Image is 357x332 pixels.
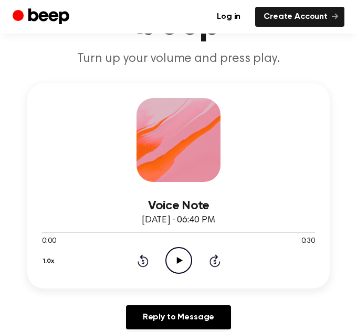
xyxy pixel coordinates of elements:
[301,236,315,247] span: 0:30
[42,236,56,247] span: 0:00
[42,252,58,270] button: 1.0x
[13,51,344,67] p: Turn up your volume and press play.
[208,7,249,27] a: Log in
[142,216,215,225] span: [DATE] · 06:40 PM
[42,199,315,213] h3: Voice Note
[13,7,72,27] a: Beep
[126,305,231,329] a: Reply to Message
[255,7,344,27] a: Create Account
